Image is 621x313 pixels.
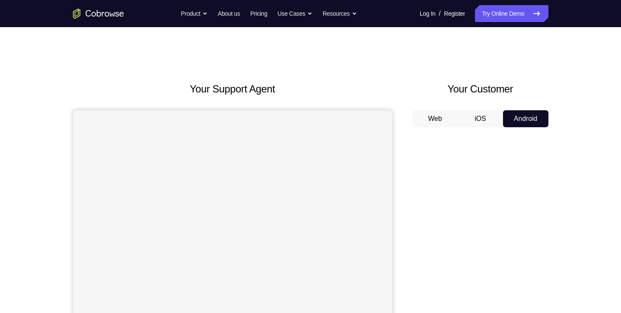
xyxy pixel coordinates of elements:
a: Pricing [250,5,267,22]
h2: Your Customer [413,81,548,97]
button: Use Cases [278,5,312,22]
button: Android [503,110,548,127]
a: Log In [420,5,436,22]
a: Go to the home page [73,8,124,19]
a: Try Online Demo [475,5,548,22]
span: / [439,8,441,19]
button: Product [181,5,208,22]
button: Resources [323,5,357,22]
button: Web [413,110,458,127]
button: iOS [458,110,503,127]
a: Register [444,5,465,22]
a: About us [218,5,240,22]
h2: Your Support Agent [73,81,392,97]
